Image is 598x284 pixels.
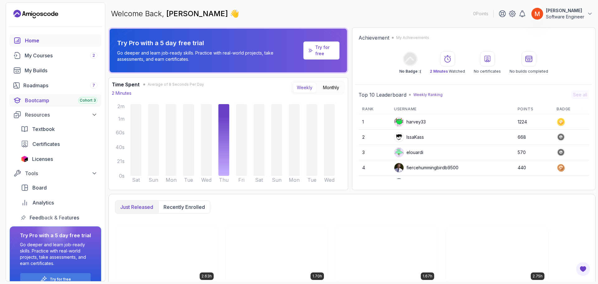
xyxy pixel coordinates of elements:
tspan: Sun [149,177,158,183]
span: Textbook [32,125,55,133]
span: Average of 8 Seconds Per Day [148,82,204,87]
span: Cohort 3 [80,98,96,103]
img: default monster avatar [394,117,404,127]
a: certificates [17,138,101,150]
p: [PERSON_NAME] [546,7,584,14]
td: 1 [358,114,390,130]
a: licenses [17,153,101,165]
button: Tools [10,168,101,179]
th: Points [514,104,553,114]
td: 5 [358,176,390,191]
tspan: Sat [132,177,140,183]
a: builds [10,64,101,77]
p: My Achievements [396,35,429,40]
p: 2.75h [533,274,543,279]
td: 413 [514,176,553,191]
p: Welcome Back, [111,9,239,19]
span: 2 Minutes [430,69,448,74]
p: No certificates [474,69,501,74]
td: 2 [358,130,390,145]
span: [PERSON_NAME] [166,9,230,18]
button: Just released [115,201,158,213]
a: bootcamp [10,94,101,107]
td: 1224 [514,114,553,130]
a: board [17,181,101,194]
tspan: 2m [117,103,125,109]
p: Try Pro with a 5 day free trial [117,39,301,47]
img: Java Unit Testing and TDD card [446,226,548,284]
th: Username [390,104,514,114]
p: Watched [430,69,465,74]
td: 440 [514,160,553,176]
div: Home [25,37,97,44]
tspan: 0s [119,173,125,179]
p: 1.70h [312,274,322,279]
tspan: 21s [117,158,125,164]
span: Analytics [32,199,54,206]
p: Just released [120,203,153,211]
td: 4 [358,160,390,176]
tspan: Sat [255,177,263,183]
tspan: 60s [116,129,125,136]
p: 0 Points [473,11,488,17]
a: Try for free [315,44,335,57]
button: Weekly [293,82,316,93]
p: 2.63h [202,274,212,279]
button: Recently enrolled [158,201,210,213]
p: 2 Minutes [112,90,131,96]
span: Certificates [32,140,60,148]
span: Board [32,184,47,191]
tspan: Wed [324,177,335,183]
div: Tools [25,170,97,177]
a: home [10,34,101,47]
span: 👋 [230,9,239,19]
p: No builds completed [510,69,548,74]
a: courses [10,49,101,62]
button: user profile image[PERSON_NAME]Software Engineer [531,7,593,20]
div: IssaKass [394,132,424,142]
tspan: 40s [116,144,125,150]
p: Software Engineer [546,14,584,20]
p: Go deeper and learn job-ready skills. Practice with real-world projects, take assessments, and ea... [20,242,91,267]
span: 2 [93,53,95,58]
tspan: Thu [219,177,229,183]
td: 3 [358,145,390,160]
a: Landing page [13,9,58,19]
p: Weekly Ranking [413,92,443,97]
img: user profile image [394,178,404,188]
a: feedback [17,211,101,224]
tspan: Wed [201,177,211,183]
img: user profile image [394,163,404,172]
button: Resources [10,109,101,120]
span: Feedback & Features [30,214,79,221]
button: Open Feedback Button [576,262,591,277]
p: Recently enrolled [164,203,205,211]
th: Badge [553,104,589,114]
img: CI/CD with GitHub Actions card [115,226,217,284]
div: Resources [25,111,97,118]
th: Rank [358,104,390,114]
td: 570 [514,145,553,160]
td: 668 [514,130,553,145]
a: Try for free [50,277,71,282]
div: Roadmaps [23,82,97,89]
div: My Courses [25,52,97,59]
img: Database Design & Implementation card [225,226,328,284]
p: Go deeper and learn job-ready skills. Practice with real-world projects, take assessments, and ea... [117,50,301,62]
div: elouardi [394,147,423,157]
p: 1.67h [423,274,432,279]
img: default monster avatar [394,148,404,157]
tspan: 1m [118,116,125,122]
h3: Time Spent [112,81,140,88]
a: Try for free [303,41,339,60]
button: See all [571,90,589,99]
h2: Achievement [358,34,389,41]
img: jetbrains icon [21,156,28,162]
a: analytics [17,196,101,209]
img: user profile image [531,8,543,20]
p: No Badge :( [399,69,421,74]
a: textbook [17,123,101,135]
tspan: Mon [166,177,177,183]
